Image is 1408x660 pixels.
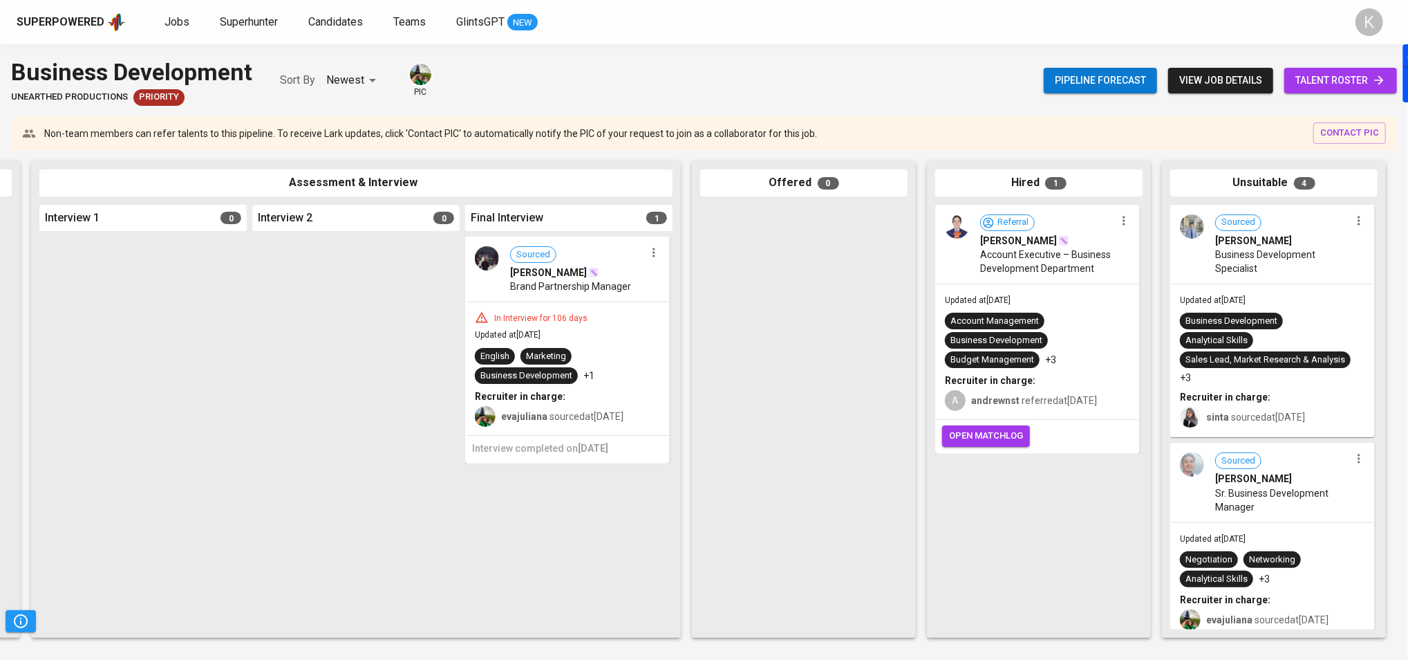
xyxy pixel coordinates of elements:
span: GlintsGPT [456,15,505,28]
b: andrewnst [971,395,1020,406]
img: 136742bf6a5804d63ff492bec5be0633.jpg [475,246,499,271]
img: 0254caf5c895ff2f069f4e63bde335f8.jpg [1180,214,1204,239]
span: Sr. Business Development Manager [1215,486,1350,514]
span: Updated at [DATE] [1180,295,1246,305]
span: sourced at [DATE] [1206,412,1305,423]
div: Analytical Skills [1185,573,1248,586]
div: English [480,350,509,363]
span: talent roster [1295,72,1386,89]
img: 4192566f6d75c397d9aad76385189fc6.jpg [1180,452,1204,477]
span: Business Development Specialist [1215,248,1350,275]
div: Networking [1249,553,1295,567]
span: Final Interview [471,210,543,226]
img: sinta.windasari@glints.com [1180,407,1201,428]
span: [PERSON_NAME] [510,266,587,279]
div: Superpowered [17,15,104,30]
div: Negotiation [1185,553,1232,567]
div: Unsuitable [1170,169,1378,196]
button: open matchlog [942,425,1030,447]
a: talent roster [1284,68,1397,93]
span: Sourced [1216,216,1261,229]
span: [PERSON_NAME] [980,234,1057,248]
img: app logo [107,12,126,33]
span: view job details [1179,72,1262,89]
button: Pipeline Triggers [6,610,36,632]
div: Assessment & Interview [39,169,673,196]
div: Analytical Skills [1185,334,1248,347]
b: Recruiter in charge: [1180,392,1270,403]
div: Account Management [950,315,1039,328]
span: Brand Partnership Manager [510,279,631,293]
div: pic [409,62,433,98]
span: Sourced [511,248,556,262]
h6: Interview completed on [472,441,663,457]
span: Unearthed Productions [11,91,128,104]
p: +3 [1045,353,1056,367]
a: Jobs [165,14,192,31]
span: 1 [646,212,667,224]
span: contact pic [1320,125,1379,141]
p: Sort By [280,72,315,89]
span: [DATE] [578,443,608,454]
span: 4 [1294,177,1315,190]
span: Updated at [DATE] [1180,534,1246,544]
span: Interview 1 [45,210,100,226]
b: Recruiter in charge: [475,391,565,402]
button: view job details [1168,68,1273,93]
a: Superpoweredapp logo [17,12,126,33]
img: eva@glints.com [475,406,496,427]
span: Pipeline forecast [1055,72,1146,89]
span: 0 [433,212,454,224]
span: Priority [133,91,185,104]
p: Non-team members can refer talents to this pipeline. To receive Lark updates, click 'Contact PIC'... [44,127,817,140]
a: Candidates [308,14,366,31]
div: Sales Lead, Market Research & Analysis [1185,354,1345,367]
span: NEW [507,16,538,30]
span: open matchlog [949,428,1023,444]
span: Candidates [308,15,363,28]
p: +3 [1259,572,1270,586]
img: eva@glints.com [410,64,431,85]
img: 46ce4ae3c5c6b3f13b54a04fc3cb8282.jpeg [945,214,969,239]
div: Marketing [526,350,566,363]
div: In Interview for 106 days [489,313,593,324]
div: Newest [326,68,381,93]
a: Teams [393,14,429,31]
span: Referral [992,216,1034,229]
button: Pipeline forecast [1044,68,1157,93]
p: +1 [583,369,594,383]
span: Sourced [1216,455,1261,468]
div: Hired [935,169,1143,196]
a: GlintsGPT NEW [456,14,538,31]
span: 1 [1045,177,1067,190]
div: Job Order Reopened [133,89,185,106]
div: Business Development [480,369,572,383]
span: sourced at [DATE] [501,411,623,422]
div: Business Development [11,55,252,89]
span: Teams [393,15,426,28]
div: Business Development [1185,315,1277,328]
span: [PERSON_NAME] [1215,234,1292,248]
b: evajuliana [1206,614,1252,625]
span: sourced at [DATE] [1206,614,1329,625]
div: A [945,390,966,411]
img: magic_wand.svg [1058,235,1069,246]
div: K [1355,8,1383,36]
span: Interview 2 [258,210,312,226]
div: Offered [700,169,908,196]
button: contact pic [1313,122,1386,144]
span: Superhunter [220,15,278,28]
img: magic_wand.svg [588,267,599,278]
p: +3 [1180,371,1191,385]
p: Newest [326,72,364,89]
b: sinta [1206,412,1229,423]
a: Superhunter [220,14,281,31]
span: Jobs [165,15,189,28]
span: Updated at [DATE] [945,295,1011,305]
span: 0 [818,177,839,190]
b: evajuliana [501,411,547,422]
b: Recruiter in charge: [945,375,1035,386]
b: Recruiter in charge: [1180,594,1270,605]
span: Updated at [DATE] [475,330,541,340]
div: Budget Management [950,354,1034,367]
